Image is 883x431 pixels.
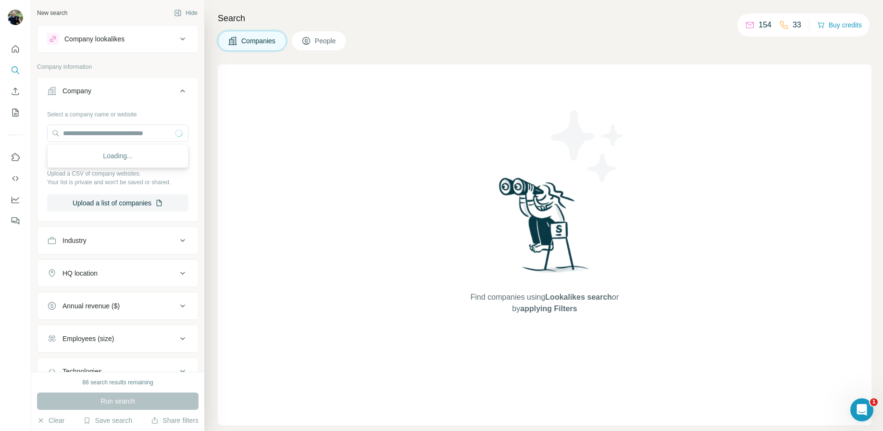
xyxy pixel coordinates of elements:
[64,34,124,44] div: Company lookalikes
[793,19,801,31] p: 33
[62,301,120,311] div: Annual revenue ($)
[37,262,198,285] button: HQ location
[37,360,198,383] button: Technologies
[8,149,23,166] button: Use Surfe on LinkedIn
[167,6,204,20] button: Hide
[8,191,23,208] button: Dashboard
[520,304,577,313] span: applying Filters
[37,9,67,17] div: New search
[50,146,186,165] div: Loading...
[37,27,198,51] button: Company lookalikes
[47,194,188,212] button: Upload a list of companies
[37,327,198,350] button: Employees (size)
[817,18,862,32] button: Buy credits
[545,103,631,190] img: Surfe Illustration - Stars
[62,334,114,343] div: Employees (size)
[37,416,64,425] button: Clear
[545,293,612,301] span: Lookalikes search
[82,378,153,387] div: 88 search results remaining
[315,36,337,46] span: People
[83,416,132,425] button: Save search
[870,398,878,406] span: 1
[8,212,23,229] button: Feedback
[8,62,23,79] button: Search
[62,236,87,245] div: Industry
[62,367,102,376] div: Technologies
[37,63,199,71] p: Company information
[8,10,23,25] img: Avatar
[37,229,198,252] button: Industry
[850,398,873,421] iframe: Intercom live chat
[8,104,23,121] button: My lists
[8,40,23,58] button: Quick start
[62,86,91,96] div: Company
[37,79,198,106] button: Company
[468,292,622,315] span: Find companies using or by
[8,83,23,100] button: Enrich CSV
[151,416,199,425] button: Share filters
[759,19,771,31] p: 154
[47,106,188,119] div: Select a company name or website
[495,175,595,282] img: Surfe Illustration - Woman searching with binoculars
[241,36,276,46] span: Companies
[218,12,871,25] h4: Search
[8,170,23,187] button: Use Surfe API
[62,268,98,278] div: HQ location
[47,178,188,187] p: Your list is private and won't be saved or shared.
[37,294,198,317] button: Annual revenue ($)
[47,169,188,178] p: Upload a CSV of company websites.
